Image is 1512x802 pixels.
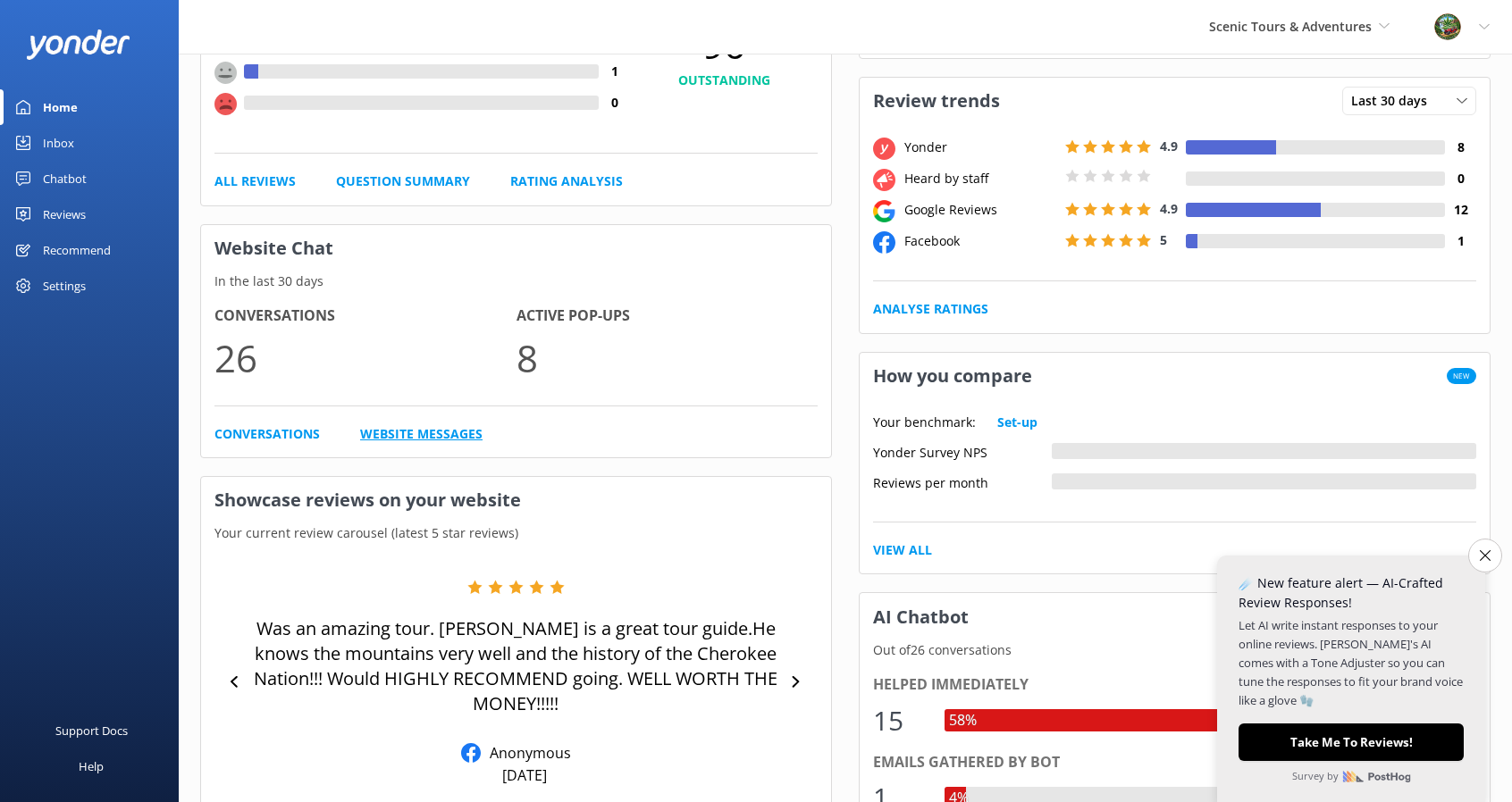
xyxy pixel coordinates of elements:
[900,169,1061,188] div: Heard by staff
[1209,18,1372,35] span: Scenic Tours & Adventures
[900,231,1061,251] div: Facebook
[201,523,831,543] p: Your current review carousel (latest 5 star reviews)
[873,473,1052,489] div: Reviews per month
[860,78,1013,124] h3: Review trends
[43,268,86,304] div: Settings
[599,62,630,81] h4: 1
[214,171,296,191] a: All Reviews
[997,413,1037,432] a: Set-up
[873,299,988,319] a: Analyse Ratings
[1351,91,1438,111] span: Last 30 days
[1434,13,1461,40] img: 789-1755618753.png
[873,699,927,742] div: 15
[517,328,819,388] p: 8
[1445,200,1476,220] h4: 12
[860,594,982,640] h3: AI Chatbot
[1445,231,1476,251] h4: 1
[43,89,78,125] div: Home
[27,29,130,59] img: yonder-white-logo.png
[360,424,483,444] a: Website Messages
[630,22,818,67] span: 96
[43,125,74,161] div: Inbox
[1160,138,1178,155] span: 4.9
[1445,169,1476,188] h4: 0
[43,161,87,196] div: Chatbot
[900,138,1061,157] div: Yonder
[250,616,783,716] p: Was an amazing tour. [PERSON_NAME] is a great tour guide.He knows the mountains very well and the...
[900,200,1061,220] div: Google Reviews
[1445,138,1476,157] h4: 8
[873,751,1476,774] div: Emails gathered by bot
[630,71,818,90] h4: OUTSTANDING
[214,328,517,388] p: 26
[43,232,111,268] div: Recommend
[1160,200,1178,217] span: 4.9
[214,424,320,444] a: Conversations
[873,443,1052,459] div: Yonder Survey NPS
[510,171,623,191] a: Rating Analysis
[79,748,104,784] div: Help
[599,93,630,113] h4: 0
[481,743,571,763] p: Anonymous
[43,196,86,232] div: Reviews
[945,709,981,732] div: 58%
[502,765,547,785] p: [DATE]
[55,713,128,748] div: Support Docs
[201,272,831,291] p: In the last 30 days
[1160,231,1167,248] span: 5
[201,225,831,272] h3: Website Chat
[860,640,1490,660] p: Out of 26 conversations
[336,171,470,191] a: Question Summary
[873,540,932,560] a: View All
[461,743,481,763] img: Facebook Reviews
[873,673,1476,697] div: Helped immediately
[1447,368,1476,384] span: New
[214,305,517,328] h4: Conversations
[873,413,976,432] p: Your benchmark:
[201,477,831,523] h3: Showcase reviews on your website
[517,305,819,328] h4: Active Pop-ups
[860,353,1046,399] h3: How you compare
